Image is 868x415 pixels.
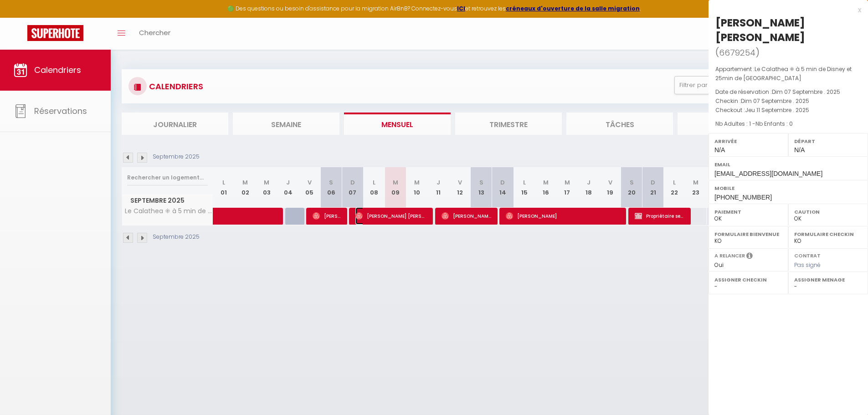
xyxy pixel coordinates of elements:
[741,97,809,105] span: Dim 07 Septembre . 2025
[719,47,755,58] span: 6679254
[794,275,862,284] label: Assigner Menage
[794,137,862,146] label: Départ
[794,207,862,216] label: Caution
[794,230,862,239] label: Formulaire Checkin
[715,97,861,106] p: Checkin :
[772,88,840,96] span: Dim 07 Septembre . 2025
[714,207,782,216] label: Paiement
[7,4,35,31] button: Ouvrir le widget de chat LiveChat
[715,46,760,59] span: ( )
[755,120,793,128] span: Nb Enfants : 0
[715,120,793,128] span: Nb Adultes : 1 -
[714,184,862,193] label: Mobile
[714,230,782,239] label: Formulaire Bienvenue
[794,146,805,154] span: N/A
[715,15,861,45] div: [PERSON_NAME] [PERSON_NAME]
[715,65,852,82] span: Le Calathea ⁜ à 5 min de Disney et 25min de [GEOGRAPHIC_DATA]
[714,137,782,146] label: Arrivée
[714,252,745,260] label: A relancer
[715,87,861,97] p: Date de réservation :
[745,106,809,114] span: Jeu 11 Septembre . 2025
[794,261,821,269] span: Pas signé
[715,106,861,115] p: Checkout :
[715,65,861,83] p: Appartement :
[714,194,772,201] span: [PHONE_NUMBER]
[794,252,821,258] label: Contrat
[714,170,822,177] span: [EMAIL_ADDRESS][DOMAIN_NAME]
[714,146,725,154] span: N/A
[746,252,753,262] i: Sélectionner OUI si vous souhaiter envoyer les séquences de messages post-checkout
[709,5,861,15] div: x
[714,160,862,169] label: Email
[714,275,782,284] label: Assigner Checkin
